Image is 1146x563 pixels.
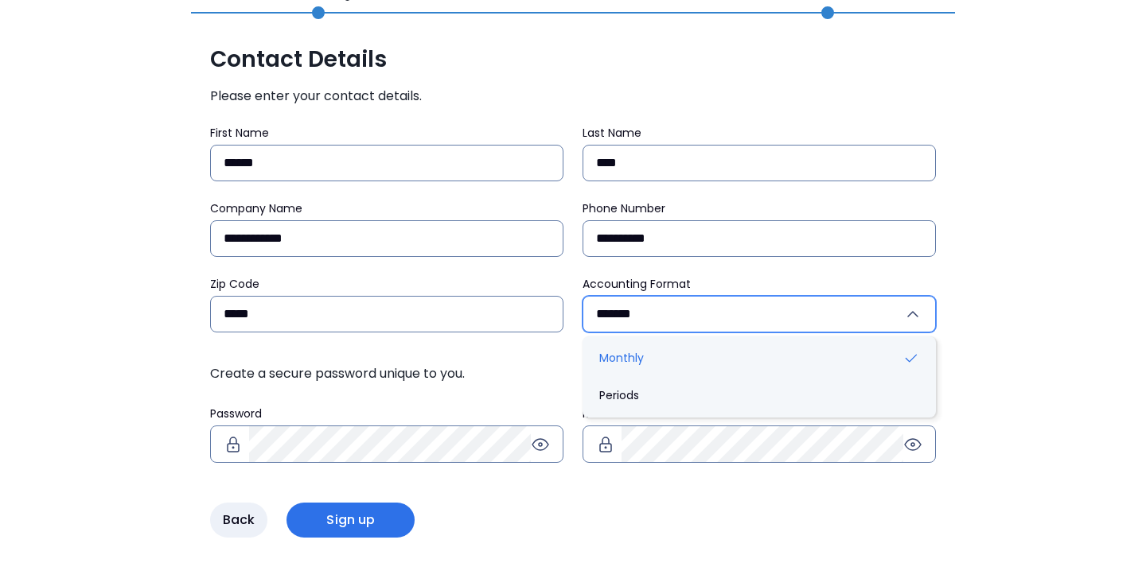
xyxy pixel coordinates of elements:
button: Back [210,503,267,538]
span: Phone Number [583,200,665,216]
span: Sign up [326,511,375,530]
button: Sign up [286,503,415,538]
span: Contact Details [210,45,936,74]
li: Periods [586,377,933,414]
span: Create a secure password unique to you. [210,364,936,383]
span: Password [210,406,262,421]
span: Accounting Format [583,276,691,292]
span: Back [223,511,255,530]
span: Zip Code [210,276,259,292]
li: Monthly [586,340,933,377]
span: Last Name [583,125,641,141]
span: Please enter your contact details. [210,87,936,106]
span: Company Name [210,200,302,216]
span: First Name [210,125,269,141]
